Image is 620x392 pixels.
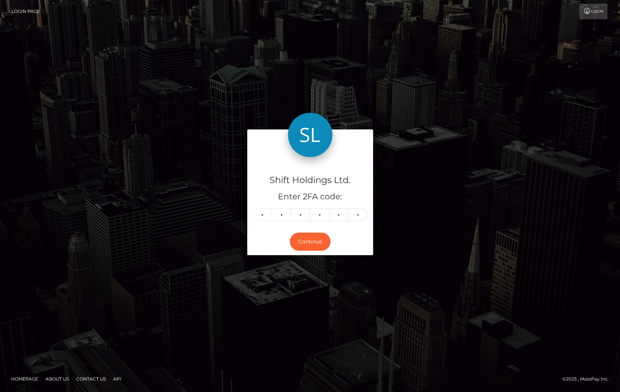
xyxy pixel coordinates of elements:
[11,4,40,19] a: Login Page
[110,373,124,385] a: API
[253,174,368,187] h4: Shift Holdings Ltd.
[579,4,607,19] a: Login
[562,375,614,383] div: © 2025 , MassPay Inc.
[43,373,72,385] a: About Us
[73,373,109,385] a: Contact Us
[288,113,332,157] img: Shift Holdings Ltd.
[8,373,41,385] a: Homepage
[253,191,368,203] h5: Enter 2FA code:
[290,233,331,251] button: Continue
